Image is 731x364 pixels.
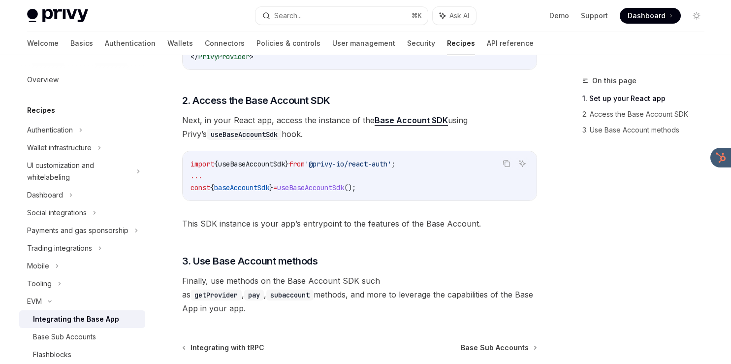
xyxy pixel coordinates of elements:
[344,183,356,192] span: ();
[487,32,534,55] a: API reference
[182,94,330,107] span: 2. Access the Base Account SDK
[305,160,391,168] span: '@privy-io/react-auth'
[375,115,448,126] a: Base Account SDK
[19,310,145,328] a: Integrating the Base App
[274,10,302,22] div: Search...
[19,346,145,364] a: Flashblocks
[218,160,285,168] span: useBaseAccountSdk
[27,160,130,183] div: UI customization and whitelabeling
[27,142,92,154] div: Wallet infrastructure
[205,32,245,55] a: Connectors
[689,8,704,24] button: Toggle dark mode
[461,343,529,353] span: Base Sub Accounts
[27,260,49,272] div: Mobile
[33,349,71,361] div: Flashblocks
[27,278,52,290] div: Tooling
[33,331,96,343] div: Base Sub Accounts
[27,207,87,219] div: Social integrations
[210,183,214,192] span: {
[182,113,537,141] span: Next, in your React app, access the instance of the using Privy’s hook.
[191,183,210,192] span: const
[19,328,145,346] a: Base Sub Accounts
[182,217,537,231] span: This SDK instance is your app’s entrypoint to the features of the Base Account.
[407,32,435,55] a: Security
[549,11,569,21] a: Demo
[582,122,712,138] a: 3. Use Base Account methods
[27,104,55,116] h5: Recipes
[33,313,119,325] div: Integrating the Base App
[191,290,242,300] code: getProvider
[447,32,475,55] a: Recipes
[516,157,529,170] button: Ask AI
[191,171,202,180] span: ...
[167,32,193,55] a: Wallets
[266,290,314,300] code: subaccount
[198,52,250,61] span: PrivyProvider
[27,225,128,236] div: Payments and gas sponsorship
[182,274,537,315] span: Finally, use methods on the Base Account SDK such as , , methods, and more to leverage the capabi...
[27,32,59,55] a: Welcome
[461,343,536,353] a: Base Sub Accounts
[582,91,712,106] a: 1. Set up your React app
[581,11,608,21] a: Support
[214,183,269,192] span: baseAccountSdk
[250,52,254,61] span: >
[182,254,318,268] span: 3. Use Base Account methods
[27,74,59,86] div: Overview
[27,189,63,201] div: Dashboard
[285,160,289,168] span: }
[391,160,395,168] span: ;
[412,12,422,20] span: ⌘ K
[433,7,476,25] button: Ask AI
[19,71,145,89] a: Overview
[592,75,636,87] span: On this page
[620,8,681,24] a: Dashboard
[500,157,513,170] button: Copy the contents from the code block
[27,124,73,136] div: Authentication
[332,32,395,55] a: User management
[183,343,264,353] a: Integrating with tRPC
[27,296,42,307] div: EVM
[255,7,428,25] button: Search...⌘K
[207,129,282,140] code: useBaseAccountSdk
[191,52,198,61] span: </
[70,32,93,55] a: Basics
[628,11,666,21] span: Dashboard
[449,11,469,21] span: Ask AI
[256,32,320,55] a: Policies & controls
[289,160,305,168] span: from
[214,160,218,168] span: {
[269,183,273,192] span: }
[582,106,712,122] a: 2. Access the Base Account SDK
[27,242,92,254] div: Trading integrations
[191,343,264,353] span: Integrating with tRPC
[244,290,264,300] code: pay
[105,32,156,55] a: Authentication
[277,183,344,192] span: useBaseAccountSdk
[27,9,88,23] img: light logo
[191,160,214,168] span: import
[273,183,277,192] span: =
